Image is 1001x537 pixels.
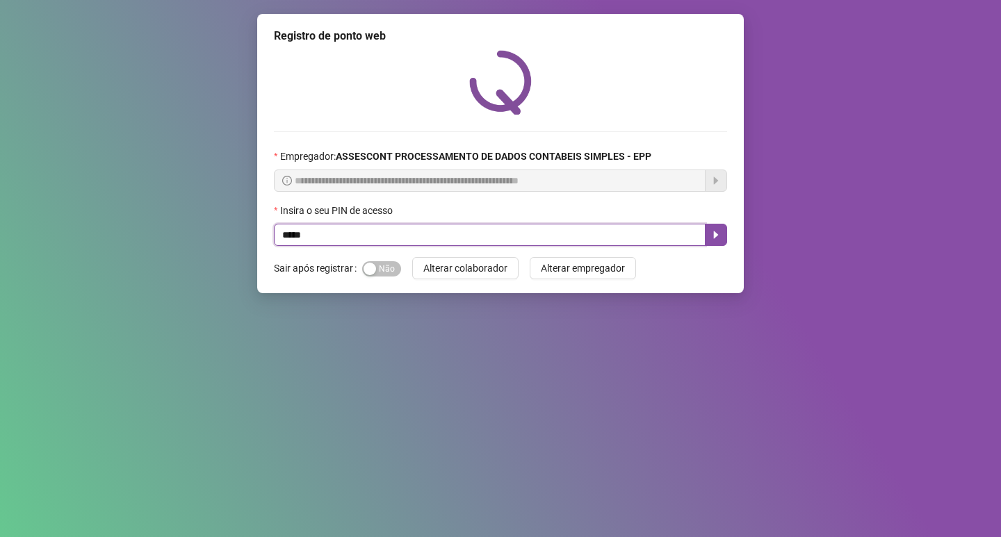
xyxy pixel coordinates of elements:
button: Alterar empregador [530,257,636,279]
span: info-circle [282,176,292,185]
button: Alterar colaborador [412,257,519,279]
strong: ASSESCONT PROCESSAMENTO DE DADOS CONTABEIS SIMPLES - EPP [336,151,651,162]
span: caret-right [710,229,722,240]
div: Registro de ponto web [274,28,727,44]
span: Alterar empregador [541,261,625,276]
label: Insira o seu PIN de acesso [274,203,402,218]
img: QRPoint [469,50,532,115]
label: Sair após registrar [274,257,362,279]
span: Empregador : [280,149,651,164]
span: Alterar colaborador [423,261,507,276]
